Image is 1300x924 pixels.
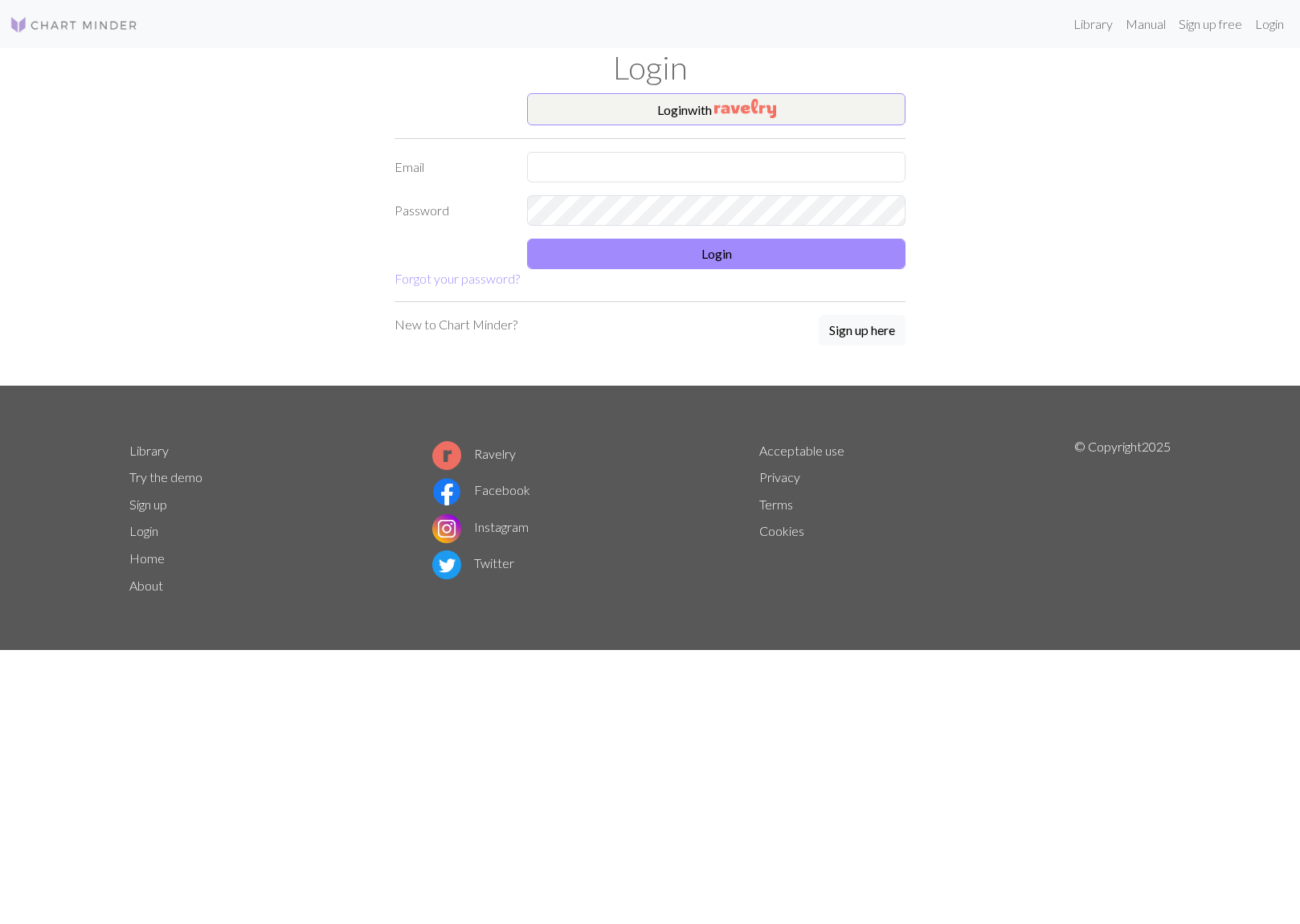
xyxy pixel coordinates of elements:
a: Facebook [432,482,530,497]
button: Login [527,239,906,269]
img: Facebook logo [432,477,461,506]
a: Twitter [432,555,514,570]
a: Login [129,523,158,538]
img: Instagram logo [432,514,461,543]
img: Ravelry [714,99,776,118]
h1: Login [120,48,1180,87]
p: New to Chart Minder? [394,315,517,334]
a: Privacy [759,469,800,484]
img: Twitter logo [432,550,461,579]
a: Acceptable use [759,443,844,458]
label: Password [385,195,517,226]
a: Sign up free [1172,8,1249,40]
a: Login [1249,8,1290,40]
button: Sign up here [819,315,906,345]
a: Cookies [759,523,804,538]
a: Ravelry [432,446,516,461]
p: © Copyright 2025 [1074,437,1171,599]
label: Email [385,152,517,182]
img: Ravelry logo [432,441,461,470]
a: About [129,578,163,593]
a: Manual [1119,8,1172,40]
a: Home [129,550,165,566]
a: Sign up [129,497,167,512]
button: Loginwith [527,93,906,125]
a: Try the demo [129,469,202,484]
a: Forgot your password? [394,271,520,286]
a: Library [1067,8,1119,40]
a: Terms [759,497,793,512]
a: Sign up here [819,315,906,347]
a: Library [129,443,169,458]
a: Instagram [432,519,529,534]
img: Logo [10,15,138,35]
